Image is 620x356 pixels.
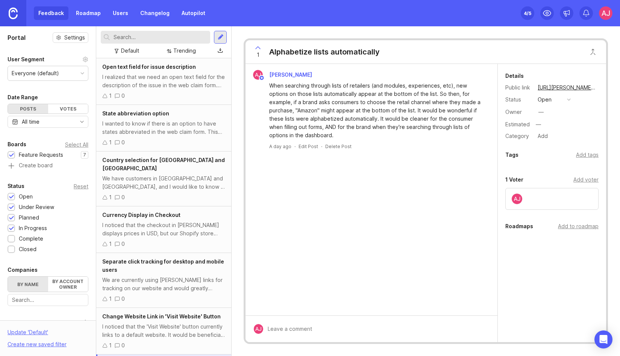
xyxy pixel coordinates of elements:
a: Create board [8,163,88,170]
span: [PERSON_NAME] [269,71,312,78]
div: I wanted to know if there is an option to have states abbreviated in the web claim form. This wou... [102,120,225,136]
div: I realized that we need an open text field for the description of the issue in the web claim form... [102,73,225,89]
div: Add [535,131,550,141]
div: 1 [109,295,112,303]
img: AJ Hoke [512,194,522,204]
a: Roadmap [71,6,105,20]
img: member badge [259,75,265,81]
div: Boards [8,140,26,149]
a: Users [108,6,133,20]
span: Open text field for issue description [102,64,196,70]
div: 0 [121,240,125,248]
a: Open text field for issue descriptionI realized that we need an open text field for the descripti... [96,58,231,105]
div: Edit Post [299,143,318,150]
div: Trending [173,47,196,55]
div: Add tags [576,151,599,159]
a: Separate click tracking for desktop and mobile usersWe are currently using [PERSON_NAME] links fo... [96,253,231,308]
button: Close button [585,44,600,59]
div: Posts [8,104,48,114]
div: Status [505,95,532,104]
div: Estimated [505,122,530,127]
div: Companies [8,265,38,274]
div: All time [22,118,39,126]
span: Separate click tracking for desktop and mobile users [102,258,224,273]
span: Country selection for [GEOGRAPHIC_DATA] and [GEOGRAPHIC_DATA] [102,157,225,171]
div: open [538,95,552,104]
div: Details [505,71,524,80]
div: Create new saved filter [8,340,67,348]
a: Autopilot [177,6,210,20]
div: Default [121,47,139,55]
svg: toggle icon [76,119,88,125]
div: Add voter [573,176,599,184]
a: State abbreviation optionI wanted to know if there is an option to have states abbreviated in the... [96,105,231,151]
img: AJ Hoke [253,324,263,334]
div: 4 /5 [524,8,531,18]
h1: Portal [8,33,26,42]
a: A day ago [269,143,291,150]
div: We are currently using [PERSON_NAME] links for tracking on our website and would greatly benefit ... [102,276,225,292]
div: Closed [19,245,36,253]
div: Open Intercom Messenger [594,330,612,348]
div: Votes [48,104,88,114]
span: Settings [64,34,85,41]
div: 1 [109,193,112,201]
img: AJ Hoke [599,6,612,20]
div: Update ' Default ' [8,328,48,340]
div: Select All [65,142,88,147]
div: Open [19,192,33,201]
input: Search... [12,296,84,304]
div: Public link [505,83,532,92]
div: Planned [19,214,39,222]
div: Tags [8,318,21,327]
a: AJ Hoke[PERSON_NAME] [249,70,318,80]
span: State abbreviation option [102,110,169,117]
a: Currency Display in CheckoutI noticed that the checkout in [PERSON_NAME] displays prices in USD, ... [96,206,231,253]
div: 1 Voter [505,175,523,184]
div: In Progress [19,224,47,232]
button: Settings [53,32,88,43]
div: Feature Requests [19,151,63,159]
a: Add [532,131,550,141]
a: Change Website Link in 'Visit Website' ButtonI noticed that the 'Visit Website' button currently ... [96,308,231,354]
div: 0 [121,193,125,201]
span: Change Website Link in 'Visit Website' Button [102,313,221,320]
a: Changelog [136,6,174,20]
div: 1 [109,92,112,100]
div: Reset [74,184,88,188]
div: 0 [121,92,125,100]
div: Date Range [8,93,38,102]
span: 1 [257,51,259,59]
div: Add to roadmap [558,222,599,230]
div: Category [505,132,532,140]
div: 1 [109,341,112,350]
div: I noticed that the checkout in [PERSON_NAME] displays prices in USD, but our Shopify store operat... [102,221,225,238]
div: 1 [109,240,112,248]
button: 4/5 [521,6,534,20]
div: 0 [121,341,125,350]
div: Complete [19,235,43,243]
div: We have customers in [GEOGRAPHIC_DATA] and [GEOGRAPHIC_DATA], and I would like to know if they ca... [102,174,225,191]
div: 0 [121,295,125,303]
div: Roadmaps [505,222,533,231]
div: Delete Post [325,143,352,150]
div: · [294,143,296,150]
div: Owner [505,108,532,116]
img: Canny Home [9,8,18,19]
div: I noticed that the 'Visit Website' button currently links to a default website. It would be benef... [102,323,225,339]
a: Country selection for [GEOGRAPHIC_DATA] and [GEOGRAPHIC_DATA]We have customers in [GEOGRAPHIC_DAT... [96,151,231,206]
a: [URL][PERSON_NAME][DOMAIN_NAME][PERSON_NAME] [535,83,599,92]
p: 7 [83,152,86,158]
div: 1 [109,138,112,147]
input: Search... [114,33,207,41]
div: Alphabetize lists automatically [269,47,380,57]
div: · [321,143,322,150]
label: By name [8,277,48,292]
div: Everyone (default) [12,69,59,77]
div: When searching through lists of retailers (and modules, experiences, etc), new options on those l... [269,82,482,139]
div: — [534,120,543,129]
span: Currency Display in Checkout [102,212,180,218]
